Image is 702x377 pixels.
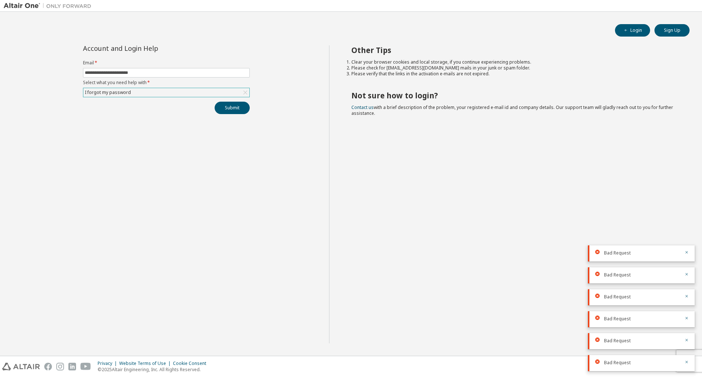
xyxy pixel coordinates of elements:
[4,2,95,10] img: Altair One
[83,45,216,51] div: Account and Login Help
[351,45,677,55] h2: Other Tips
[351,65,677,71] li: Please check for [EMAIL_ADDRESS][DOMAIN_NAME] mails in your junk or spam folder.
[173,361,211,366] div: Cookie Consent
[604,338,631,344] span: Bad Request
[119,361,173,366] div: Website Terms of Use
[84,88,132,97] div: I forgot my password
[351,59,677,65] li: Clear your browser cookies and local storage, if you continue experiencing problems.
[351,71,677,77] li: Please verify that the links in the activation e-mails are not expired.
[56,363,64,370] img: instagram.svg
[351,104,673,116] span: with a brief description of the problem, your registered e-mail id and company details. Our suppo...
[44,363,52,370] img: facebook.svg
[68,363,76,370] img: linkedin.svg
[83,60,250,66] label: Email
[351,91,677,100] h2: Not sure how to login?
[215,102,250,114] button: Submit
[83,88,249,97] div: I forgot my password
[80,363,91,370] img: youtube.svg
[98,361,119,366] div: Privacy
[615,24,650,37] button: Login
[604,272,631,278] span: Bad Request
[2,363,40,370] img: altair_logo.svg
[98,366,211,373] p: © 2025 Altair Engineering, Inc. All Rights Reserved.
[351,104,374,110] a: Contact us
[604,294,631,300] span: Bad Request
[604,360,631,366] span: Bad Request
[654,24,690,37] button: Sign Up
[604,250,631,256] span: Bad Request
[83,80,250,86] label: Select what you need help with
[604,316,631,322] span: Bad Request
